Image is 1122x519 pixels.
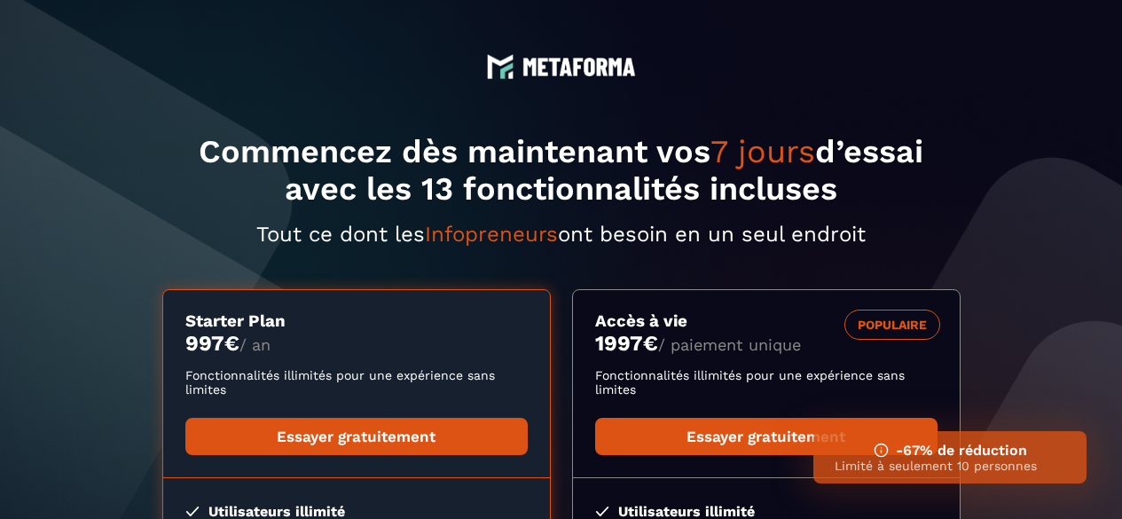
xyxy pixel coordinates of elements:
[487,53,514,80] img: logo
[239,335,271,354] span: / an
[185,311,528,331] h3: Starter Plan
[710,133,815,170] span: 7 jours
[185,507,200,516] img: checked
[844,310,940,340] div: POPULAIRE
[835,459,1065,473] p: Limité à seulement 10 personnes
[595,311,938,331] h3: Accès à vie
[595,368,938,397] p: Fonctionnalités illimités pour une expérience sans limites
[595,418,938,455] a: Essayer gratuitement
[874,443,889,458] img: ifno
[425,222,558,247] span: Infopreneurs
[224,331,239,356] currency: €
[522,58,636,76] img: logo
[643,331,658,356] currency: €
[835,442,1065,459] h3: -67% de réduction
[185,368,528,397] p: Fonctionnalités illimités pour une expérience sans limites
[595,331,658,356] money: 1997
[162,133,961,208] h1: Commencez dès maintenant vos d’essai avec les 13 fonctionnalités incluses
[658,335,801,354] span: / paiement unique
[185,418,528,455] a: Essayer gratuitement
[185,331,239,356] money: 997
[595,507,609,516] img: checked
[162,222,961,247] p: Tout ce dont les ont besoin en un seul endroit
